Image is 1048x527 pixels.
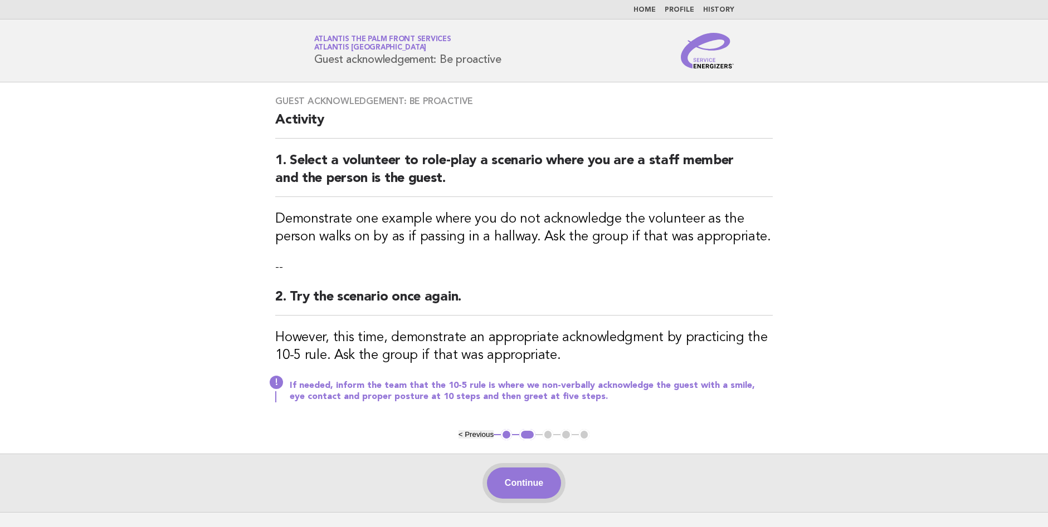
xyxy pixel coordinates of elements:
[275,152,773,197] h2: 1. Select a volunteer to role-play a scenario where you are a staff member and the person is the ...
[314,36,501,65] h1: Guest acknowledgement: Be proactive
[275,329,773,365] h3: However, this time, demonstrate an appropriate acknowledgment by practicing the 10-5 rule. Ask th...
[487,467,561,499] button: Continue
[681,33,734,68] img: Service Energizers
[314,36,451,51] a: Atlantis The Palm Front ServicesAtlantis [GEOGRAPHIC_DATA]
[665,7,694,13] a: Profile
[633,7,656,13] a: Home
[703,7,734,13] a: History
[290,380,773,402] p: If needed, inform the team that the 10-5 rule is where we non-verbally acknowledge the guest with...
[459,430,494,439] button: < Previous
[275,96,773,107] h3: Guest acknowledgement: Be proactive
[275,288,773,316] h2: 2. Try the scenario once again.
[275,259,773,275] p: --
[314,45,427,52] span: Atlantis [GEOGRAPHIC_DATA]
[275,111,773,139] h2: Activity
[501,429,512,440] button: 1
[519,429,535,440] button: 2
[275,210,773,246] h3: Demonstrate one example where you do not acknowledge the volunteer as the person walks on by as i...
